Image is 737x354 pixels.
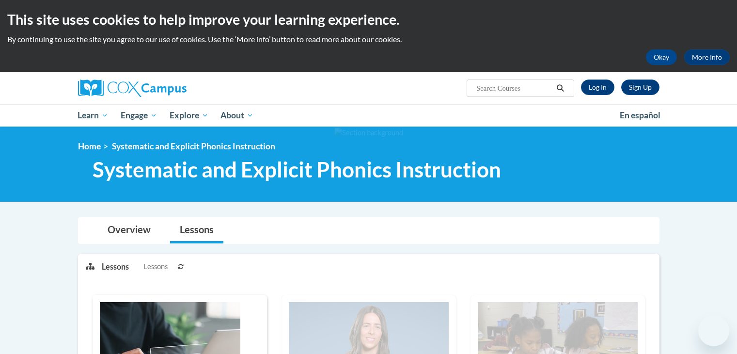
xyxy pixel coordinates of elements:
button: Okay [646,49,677,65]
a: Register [621,80,659,95]
img: Cox Campus [78,80,187,97]
i:  [556,85,565,92]
a: Overview [98,218,160,243]
div: Main menu [63,104,674,127]
a: En español [613,105,667,126]
p: Lessons [102,261,129,272]
a: Engage [114,104,163,127]
a: Log In [581,80,614,95]
a: Lessons [170,218,223,243]
h2: This site uses cookies to help improve your learning experience. [7,10,730,29]
a: Learn [72,104,115,127]
a: Explore [163,104,215,127]
span: Explore [170,110,208,121]
span: En español [620,110,660,120]
a: About [214,104,260,127]
a: Cox Campus [78,80,262,97]
span: Lessons [143,261,168,272]
span: Systematic and Explicit Phonics Instruction [112,141,275,151]
iframe: Button to launch messaging window [698,315,729,346]
input: Search Courses [475,82,553,94]
a: Home [78,141,101,151]
span: Engage [121,110,157,121]
a: More Info [684,49,730,65]
span: About [220,110,253,121]
button: Search [553,82,567,94]
img: Section background [334,128,403,138]
span: Learn [78,110,108,121]
span: Systematic and Explicit Phonics Instruction [93,157,501,182]
p: By continuing to use the site you agree to our use of cookies. Use the ‘More info’ button to read... [7,34,730,45]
